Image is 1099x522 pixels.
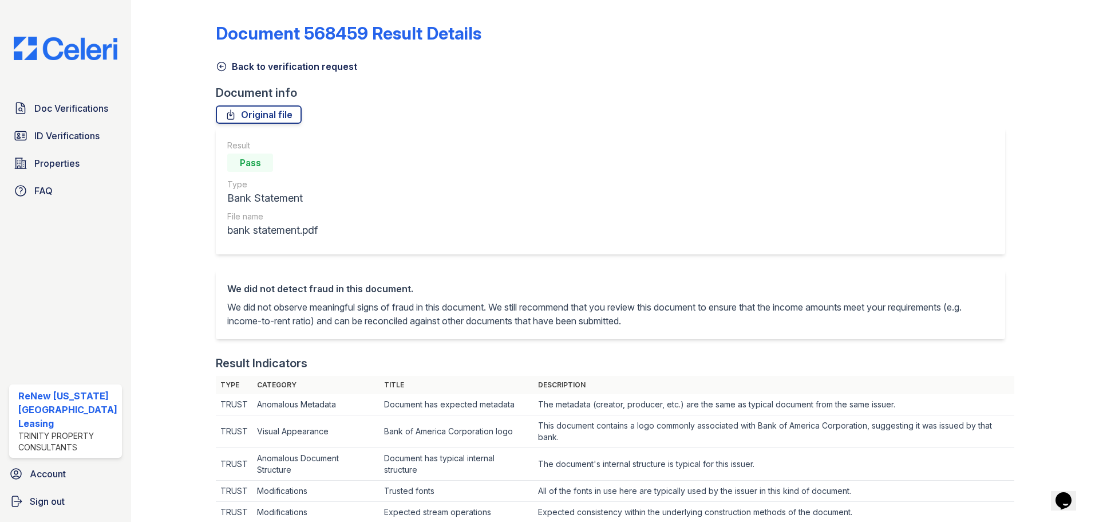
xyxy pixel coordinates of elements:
[18,389,117,430] div: ReNew [US_STATE][GEOGRAPHIC_DATA] Leasing
[379,394,533,415] td: Document has expected metadata
[9,152,122,175] a: Properties
[252,376,379,394] th: Category
[216,415,252,448] td: TRUST
[216,85,1014,101] div: Document info
[252,481,379,502] td: Modifications
[216,23,481,44] a: Document 568459 Result Details
[533,394,1014,415] td: The metadata (creator, producer, etc.) are the same as typical document from the same issuer.
[216,105,302,124] a: Original file
[34,184,53,198] span: FAQ
[216,355,307,371] div: Result Indicators
[30,494,65,508] span: Sign out
[227,282,994,296] div: We did not detect fraud in this document.
[533,448,1014,481] td: The document's internal structure is typical for this issuer.
[533,481,1014,502] td: All of the fonts in use here are typically used by the issuer in this kind of document.
[5,490,126,513] a: Sign out
[9,179,122,202] a: FAQ
[5,37,126,60] img: CE_Logo_Blue-a8612792a0a2168367f1c8372b55b34899dd931a85d93a1a3d3e32e68fde9ad4.png
[227,179,318,190] div: Type
[216,376,252,394] th: Type
[227,190,318,206] div: Bank Statement
[533,415,1014,448] td: This document contains a logo commonly associated with Bank of America Corporation, suggesting it...
[252,394,379,415] td: Anomalous Metadata
[216,448,252,481] td: TRUST
[9,97,122,120] a: Doc Verifications
[379,448,533,481] td: Document has typical internal structure
[1051,476,1088,511] iframe: chat widget
[227,140,318,151] div: Result
[379,376,533,394] th: Title
[252,415,379,448] td: Visual Appearance
[227,211,318,222] div: File name
[9,124,122,147] a: ID Verifications
[252,448,379,481] td: Anomalous Document Structure
[379,481,533,502] td: Trusted fonts
[533,376,1014,394] th: Description
[227,222,318,238] div: bank statement.pdf
[216,481,252,502] td: TRUST
[216,60,357,73] a: Back to verification request
[227,154,273,172] div: Pass
[379,415,533,448] td: Bank of America Corporation logo
[30,467,66,481] span: Account
[34,156,80,170] span: Properties
[5,462,126,485] a: Account
[18,430,117,453] div: Trinity Property Consultants
[216,394,252,415] td: TRUST
[227,300,994,328] p: We did not observe meaningful signs of fraud in this document. We still recommend that you review...
[34,129,100,143] span: ID Verifications
[34,101,108,115] span: Doc Verifications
